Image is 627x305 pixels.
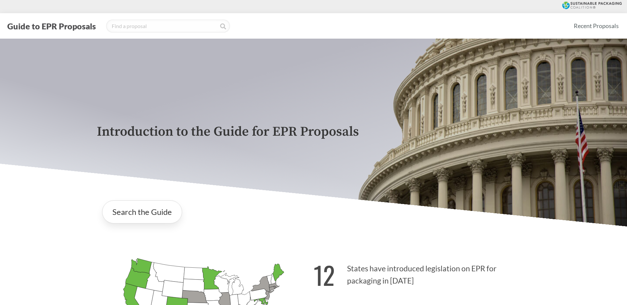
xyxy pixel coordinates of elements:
[571,18,622,33] a: Recent Proposals
[314,253,530,293] p: States have introduced legislation on EPR for packaging in [DATE]
[106,19,230,33] input: Find a proposal
[102,200,182,223] a: Search the Guide
[5,21,98,31] button: Guide to EPR Proposals
[314,256,335,293] strong: 12
[97,124,530,139] p: Introduction to the Guide for EPR Proposals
